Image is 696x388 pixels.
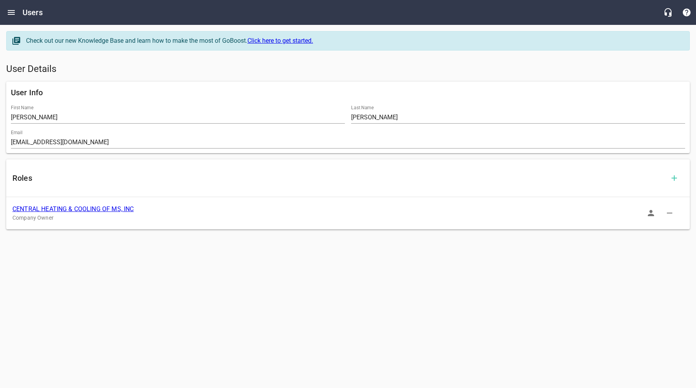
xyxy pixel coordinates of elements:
button: Sign In as Role [642,204,660,222]
h6: Users [23,6,43,19]
label: Email [11,130,23,135]
a: Click here to get started. [247,37,313,44]
h5: User Details [6,63,690,75]
button: Delete Role [660,204,679,222]
label: Last Name [351,105,374,110]
label: First Name [11,105,33,110]
button: Add Role [665,169,684,187]
button: Open drawer [2,3,21,22]
button: Live Chat [659,3,677,22]
p: Company Owner [12,214,671,222]
button: Support Portal [677,3,696,22]
a: CENTRAL HEATING & COOLING OF MS, INC [12,205,134,213]
div: Check out our new Knowledge Base and learn how to make the most of GoBoost. [26,36,682,45]
h6: Roles [12,172,665,184]
h6: User Info [11,86,685,99]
